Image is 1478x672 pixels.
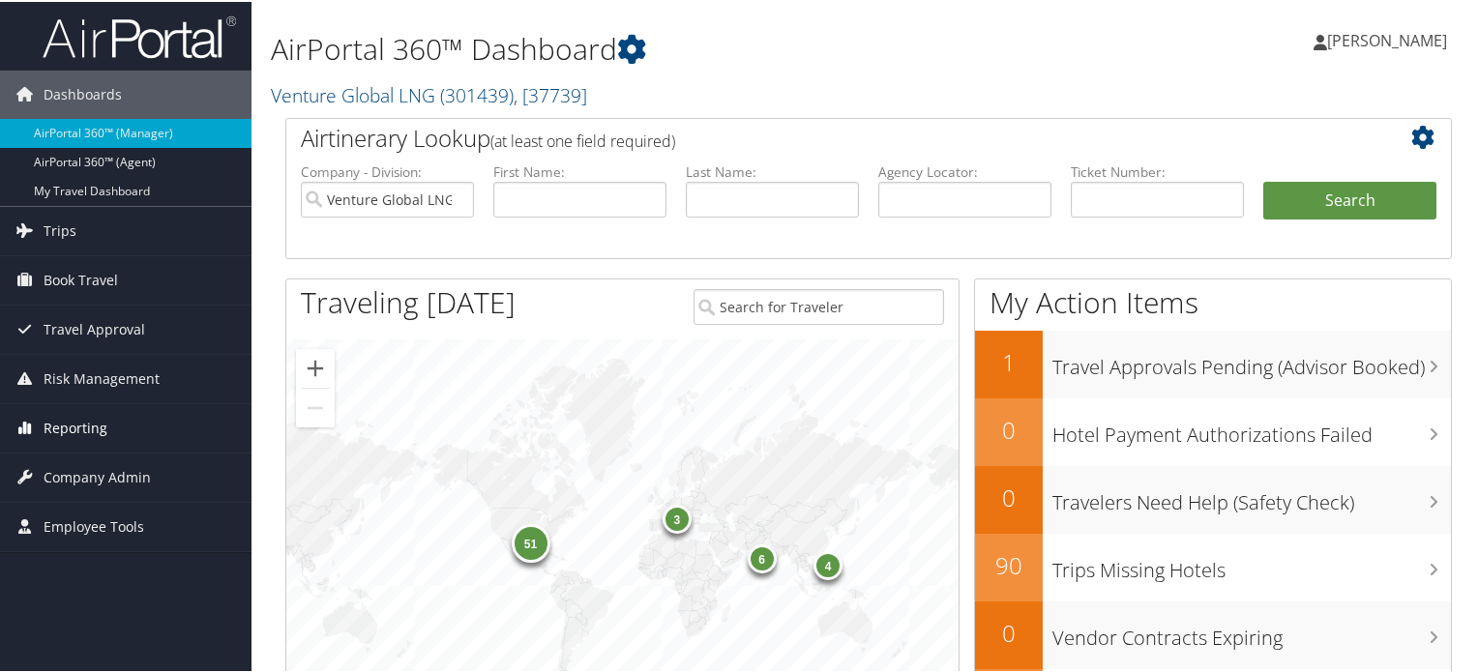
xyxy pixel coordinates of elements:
[44,452,151,500] span: Company Admin
[1071,161,1244,180] label: Ticket Number:
[493,161,666,180] label: First Name:
[975,532,1451,599] a: 90Trips Missing Hotels
[1327,28,1447,49] span: [PERSON_NAME]
[975,480,1043,512] h2: 0
[1314,10,1466,68] a: [PERSON_NAME]
[490,129,675,150] span: (at least one field required)
[271,80,587,106] a: Venture Global LNG
[813,549,842,578] div: 4
[975,412,1043,445] h2: 0
[975,615,1043,648] h2: 0
[1052,410,1451,447] h3: Hotel Payment Authorizations Failed
[271,27,1068,68] h1: AirPortal 360™ Dashboard
[878,161,1051,180] label: Agency Locator:
[975,280,1451,321] h1: My Action Items
[975,599,1451,667] a: 0Vendor Contracts Expiring
[975,396,1451,464] a: 0Hotel Payment Authorizations Failed
[440,80,514,106] span: ( 301439 )
[296,387,335,425] button: Zoom out
[694,287,945,323] input: Search for Traveler
[663,502,692,531] div: 3
[301,161,474,180] label: Company - Division:
[514,80,587,106] span: , [ 37739 ]
[975,547,1043,580] h2: 90
[511,521,549,560] div: 51
[301,120,1340,153] h2: Airtinerary Lookup
[975,329,1451,396] a: 1Travel Approvals Pending (Advisor Booked)
[1052,478,1451,514] h3: Travelers Need Help (Safety Check)
[975,344,1043,377] h2: 1
[44,501,144,549] span: Employee Tools
[747,542,776,571] div: 6
[1052,613,1451,650] h3: Vendor Contracts Expiring
[296,347,335,386] button: Zoom in
[43,13,236,58] img: airportal-logo.png
[686,161,859,180] label: Last Name:
[44,254,118,303] span: Book Travel
[44,304,145,352] span: Travel Approval
[44,402,107,451] span: Reporting
[1052,342,1451,379] h3: Travel Approvals Pending (Advisor Booked)
[44,69,122,117] span: Dashboards
[975,464,1451,532] a: 0Travelers Need Help (Safety Check)
[301,280,516,321] h1: Traveling [DATE]
[44,205,76,253] span: Trips
[44,353,160,401] span: Risk Management
[1263,180,1436,219] button: Search
[1052,545,1451,582] h3: Trips Missing Hotels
